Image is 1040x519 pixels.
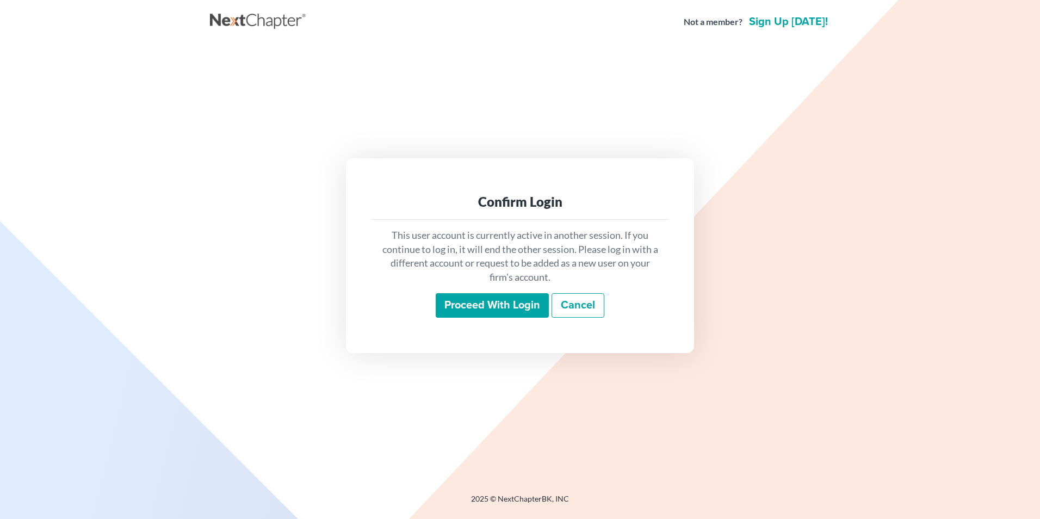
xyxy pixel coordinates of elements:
a: Cancel [552,293,604,318]
strong: Not a member? [684,16,742,28]
a: Sign up [DATE]! [747,16,830,27]
input: Proceed with login [436,293,549,318]
p: This user account is currently active in another session. If you continue to log in, it will end ... [381,228,659,285]
div: 2025 © NextChapterBK, INC [210,493,830,513]
div: Confirm Login [381,193,659,211]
